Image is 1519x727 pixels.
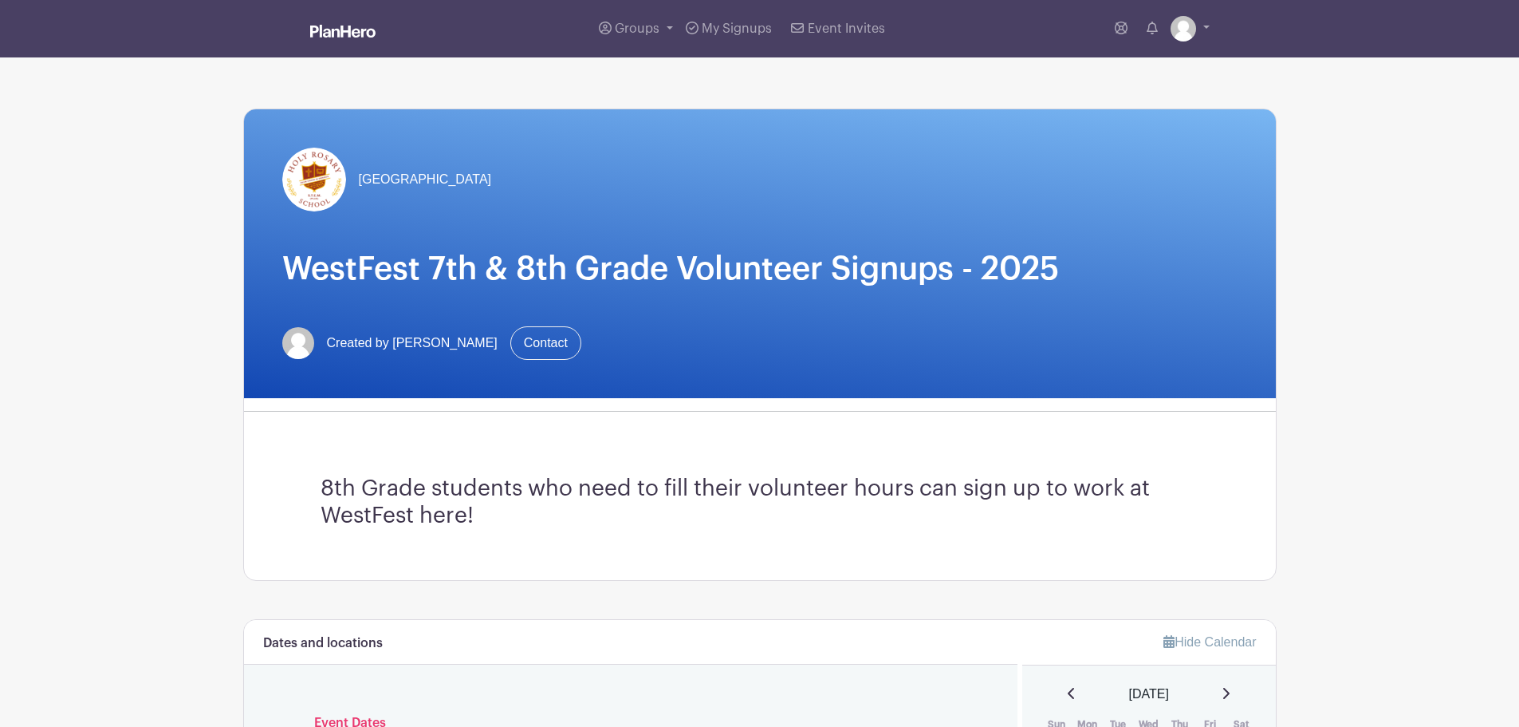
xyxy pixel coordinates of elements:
[327,334,498,353] span: Created by [PERSON_NAME]
[1129,685,1169,704] span: [DATE]
[263,636,383,651] h6: Dates and locations
[310,25,376,38] img: logo_white-6c42ec7e38ccf1d336a20a19083b03d10ae64f83f12c07503d8b9e83406b4c7d.svg
[359,170,492,189] span: [GEOGRAPHIC_DATA]
[282,250,1238,288] h1: WestFest 7th & 8th Grade Volunteer Signups - 2025
[282,148,346,211] img: hr-logo-circle.png
[702,22,772,35] span: My Signups
[615,22,659,35] span: Groups
[1163,635,1256,649] a: Hide Calendar
[321,476,1199,529] h3: 8th Grade students who need to fill their volunteer hours can sign up to work at WestFest here!
[808,22,885,35] span: Event Invites
[1171,16,1196,41] img: default-ce2991bfa6775e67f084385cd625a349d9dcbb7a52a09fb2fda1e96e2d18dcdb.png
[282,327,314,359] img: default-ce2991bfa6775e67f084385cd625a349d9dcbb7a52a09fb2fda1e96e2d18dcdb.png
[510,326,581,360] a: Contact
